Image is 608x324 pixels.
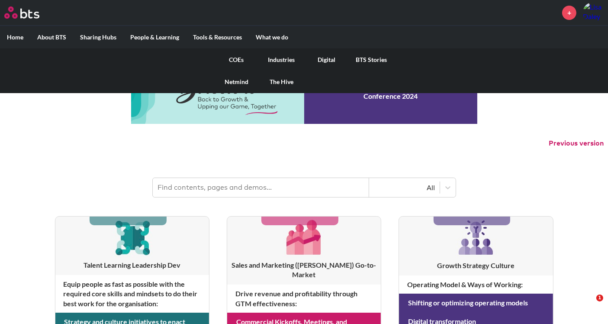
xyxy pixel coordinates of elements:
h3: Sales and Marketing ([PERSON_NAME]) Go-to-Market [227,260,381,280]
img: BTS Logo [4,6,39,19]
h4: Operating Model & Ways of Working : [399,275,553,294]
label: About BTS [30,26,73,49]
h4: Equip people as fast as possible with the required core skills and mindsets to do their best work... [55,275,209,313]
iframe: Intercom live chat [579,295,599,315]
img: [object Object] [455,217,497,258]
a: Profile [583,2,604,23]
label: Tools & Resources [186,26,249,49]
img: Lisa Daley [583,2,604,23]
input: Find contents, pages and demos... [153,178,369,197]
img: [object Object] [283,217,325,258]
div: All [373,183,435,192]
span: 1 [596,295,603,301]
h3: Growth Strategy Culture [399,261,553,270]
a: + [562,6,576,20]
a: Go home [4,6,55,19]
label: Sharing Hubs [73,26,123,49]
button: Previous version [549,139,604,148]
label: What we do [249,26,295,49]
label: People & Learning [123,26,186,49]
img: [object Object] [112,217,153,258]
h3: Talent Learning Leadership Dev [55,260,209,270]
h4: Drive revenue and profitability through GTM effectiveness : [227,285,381,313]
